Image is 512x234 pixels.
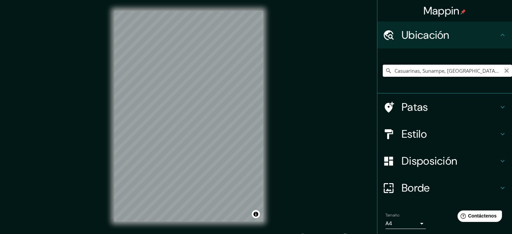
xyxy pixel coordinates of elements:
[377,94,512,121] div: Patas
[460,9,466,14] img: pin-icon.png
[114,11,263,222] canvas: Mapa
[504,67,509,73] button: Claro
[402,100,428,114] font: Patas
[252,210,260,218] button: Activar o desactivar atribución
[383,65,512,77] input: Elige tu ciudad o zona
[377,121,512,147] div: Estilo
[385,212,399,218] font: Tamaño
[423,4,459,18] font: Mappin
[385,218,426,229] div: A4
[377,22,512,48] div: Ubicación
[452,208,505,227] iframe: Lanzador de widgets de ayuda
[402,154,457,168] font: Disposición
[377,174,512,201] div: Borde
[402,127,427,141] font: Estilo
[402,28,449,42] font: Ubicación
[377,147,512,174] div: Disposición
[385,220,392,227] font: A4
[402,181,430,195] font: Borde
